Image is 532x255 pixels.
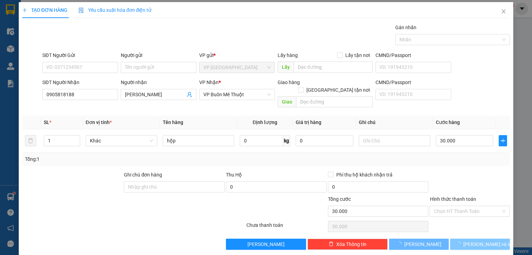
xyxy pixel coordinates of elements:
[42,79,118,86] div: SĐT Người Nhận
[333,171,395,179] span: Phí thu hộ khách nhận trả
[278,96,296,107] span: Giao
[404,240,441,248] span: [PERSON_NAME]
[86,120,112,125] span: Đơn vị tính
[25,155,206,163] div: Tổng: 1
[163,120,183,125] span: Tên hàng
[226,239,306,250] button: [PERSON_NAME]
[22,8,27,13] span: plus
[304,86,373,94] span: [GEOGRAPHIC_DATA] tận nơi
[48,46,53,51] span: environment
[278,80,300,85] span: Giao hàng
[44,120,49,125] span: SL
[253,120,277,125] span: Định lượng
[343,51,373,59] span: Lấy tận nơi
[499,138,507,143] span: plus
[456,241,463,246] span: loading
[430,196,476,202] label: Hình thức thanh toán
[336,240,366,248] span: Xóa Thông tin
[389,239,449,250] button: [PERSON_NAME]
[296,135,353,146] input: 0
[294,61,373,73] input: Dọc đường
[25,135,36,146] button: delete
[226,172,242,178] span: Thu Hộ
[3,30,48,52] li: VP VP [GEOGRAPHIC_DATA]
[375,79,451,86] div: CMND/Passport
[199,51,275,59] div: VP gửi
[199,80,219,85] span: VP Nhận
[187,92,192,97] span: user-add
[463,240,512,248] span: [PERSON_NAME] và In
[124,181,225,192] input: Ghi chú đơn hàng
[3,3,101,17] li: [PERSON_NAME]
[278,52,298,58] span: Lấy hàng
[494,2,513,22] button: Close
[329,241,333,247] span: delete
[499,135,507,146] button: plus
[203,89,271,100] span: VP Buôn Mê Thuột
[501,9,506,14] span: close
[121,51,196,59] div: Người gửi
[203,62,271,73] span: VP Sài Gòn
[397,241,404,246] span: loading
[48,30,92,45] li: VP VP Buôn Mê Thuột
[395,25,416,30] label: Gán nhãn
[296,96,373,107] input: Dọc đường
[163,135,234,146] input: VD: Bàn, Ghế
[328,196,351,202] span: Tổng cước
[78,8,84,13] img: icon
[121,79,196,86] div: Người nhận
[22,7,67,13] span: TẠO ĐƠN HÀNG
[296,120,321,125] span: Giá trị hàng
[375,51,451,59] div: CMND/Passport
[359,135,430,146] input: Ghi Chú
[42,51,118,59] div: SĐT Người Gửi
[450,239,510,250] button: [PERSON_NAME] và In
[356,116,433,129] th: Ghi chú
[124,172,162,178] label: Ghi chú đơn hàng
[278,61,294,73] span: Lấy
[90,135,153,146] span: Khác
[436,120,460,125] span: Cước hàng
[307,239,388,250] button: deleteXóa Thông tin
[283,135,290,146] span: kg
[78,7,152,13] span: Yêu cầu xuất hóa đơn điện tử
[246,221,327,233] div: Chưa thanh toán
[247,240,285,248] span: [PERSON_NAME]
